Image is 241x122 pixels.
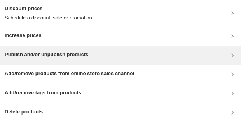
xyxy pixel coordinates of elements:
[5,14,92,22] p: Schedule a discount, sale or promotion
[5,70,134,78] h3: Add/remove products from online store sales channel
[5,32,42,39] h3: Increase prices
[5,5,92,12] h3: Discount prices
[5,108,43,116] h3: Delete products
[5,51,88,58] h3: Publish and/or unpublish products
[5,89,81,97] h3: Add/remove tags from products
